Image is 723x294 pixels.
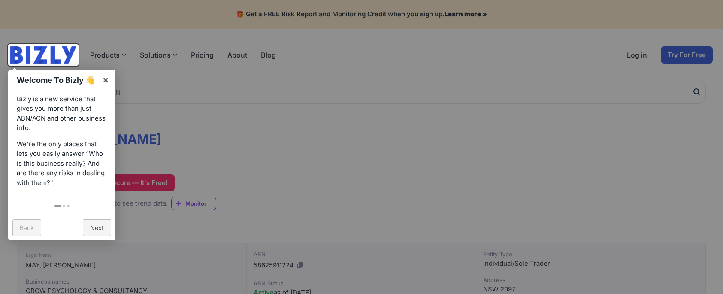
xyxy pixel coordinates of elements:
[83,219,111,236] a: Next
[17,139,107,188] p: We're the only places that lets you easily answer “Who is this business really? And are there any...
[12,219,41,236] a: Back
[96,70,115,89] a: ×
[17,94,107,133] p: Bizly is a new service that gives you more than just ABN/ACN and other business info.
[17,74,98,86] h1: Welcome To Bizly 👋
